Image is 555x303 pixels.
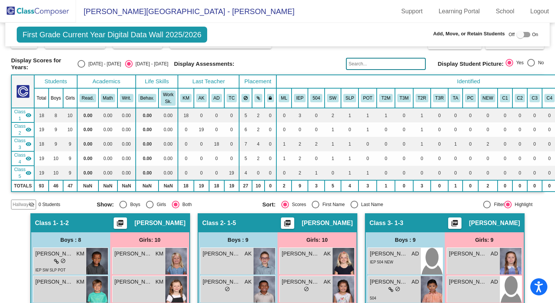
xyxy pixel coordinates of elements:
th: Cluster 2 [512,88,527,108]
button: Read. [79,94,96,102]
td: 0 [512,137,527,151]
td: 0 [463,108,478,122]
td: 2 [308,137,325,151]
button: AK [196,94,207,102]
td: 1 [413,108,431,122]
td: 10 [63,122,77,137]
td: 0 [224,122,239,137]
td: 0 [224,151,239,166]
td: 0 [527,137,542,151]
td: No teacher - 1-1 [11,151,34,166]
span: Show: [97,201,114,208]
td: 0.00 [77,166,98,180]
td: 18 [178,180,194,192]
td: 0 [377,137,395,151]
a: Support [395,5,429,17]
button: Behav. [138,94,156,102]
th: Keep with teacher [265,88,277,108]
td: 0 [377,166,395,180]
td: 0 [276,166,292,180]
th: Speech [341,88,358,108]
td: 0 [265,180,277,192]
button: Work Sk. [161,90,176,106]
td: 1 [377,180,395,192]
th: Parent Communication [463,88,478,108]
td: 10 [63,108,77,122]
td: 0.00 [117,108,136,122]
td: 0.00 [117,122,136,137]
th: Life Skills [136,75,178,88]
td: 27 [239,180,252,192]
td: 1 [341,151,358,166]
td: 2 [276,180,292,192]
td: 0.00 [98,137,117,151]
td: 0 [498,180,512,192]
span: Display Assessments: [174,60,235,67]
td: 0 [358,151,377,166]
td: 0 [194,108,209,122]
mat-icon: picture_as_pdf [450,219,459,230]
td: 0.00 [98,151,117,166]
mat-icon: visibility [25,127,32,133]
td: 0.00 [159,151,178,166]
td: TOTALS [11,180,34,192]
td: 0 [265,108,277,122]
td: 0 [292,122,308,137]
th: T2 Math Intervention [377,88,395,108]
th: 504 Plan [308,88,325,108]
button: C3 [530,94,540,102]
td: 93 [34,180,48,192]
button: 504 [310,94,322,102]
span: Off [509,31,515,38]
th: Students [34,75,77,88]
td: 0 [377,151,395,166]
td: 0 [252,166,265,180]
td: 0 [498,166,512,180]
td: 0 [308,151,325,166]
mat-icon: visibility [25,112,32,118]
td: 0 [498,137,512,151]
td: 0 [512,108,527,122]
td: 2 [252,108,265,122]
td: 1 [325,137,341,151]
td: 2 [325,108,341,122]
td: 19 [34,122,48,137]
td: 0 [341,122,358,137]
td: 0 [463,137,478,151]
span: Class 1 [14,108,25,122]
td: 0 [194,166,209,180]
th: Total [34,88,48,108]
td: 2 [252,122,265,137]
span: Display Student Picture: [438,60,504,67]
td: 0.00 [136,108,159,122]
td: 3 [292,108,308,122]
td: 0 [209,122,224,137]
td: 0 [431,151,448,166]
td: 0 [478,108,498,122]
button: KM [180,94,192,102]
div: Both [179,201,192,208]
td: 0 [395,122,413,137]
span: 0 Students [38,201,60,208]
th: Physical/Occupational Therapy [358,88,377,108]
td: 0 [512,151,527,166]
td: 0.00 [98,166,117,180]
td: 0.00 [98,108,117,122]
td: 19 [194,180,209,192]
button: T2R [415,94,428,102]
td: 0.00 [159,166,178,180]
td: 0 [395,166,413,180]
td: 9 [49,137,63,151]
button: SLP [343,94,356,102]
mat-icon: picture_as_pdf [116,219,125,230]
td: 0 [448,122,463,137]
td: 19 [224,180,239,192]
td: 3 [358,180,377,192]
td: Alison Kropf - 1-5 [11,122,34,137]
td: 19 [194,122,209,137]
th: Individualized Education Plan [292,88,308,108]
td: Katie Morris - 1-2 [11,108,34,122]
button: T3M [397,94,411,102]
td: 1 [308,166,325,180]
td: 0.00 [117,137,136,151]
